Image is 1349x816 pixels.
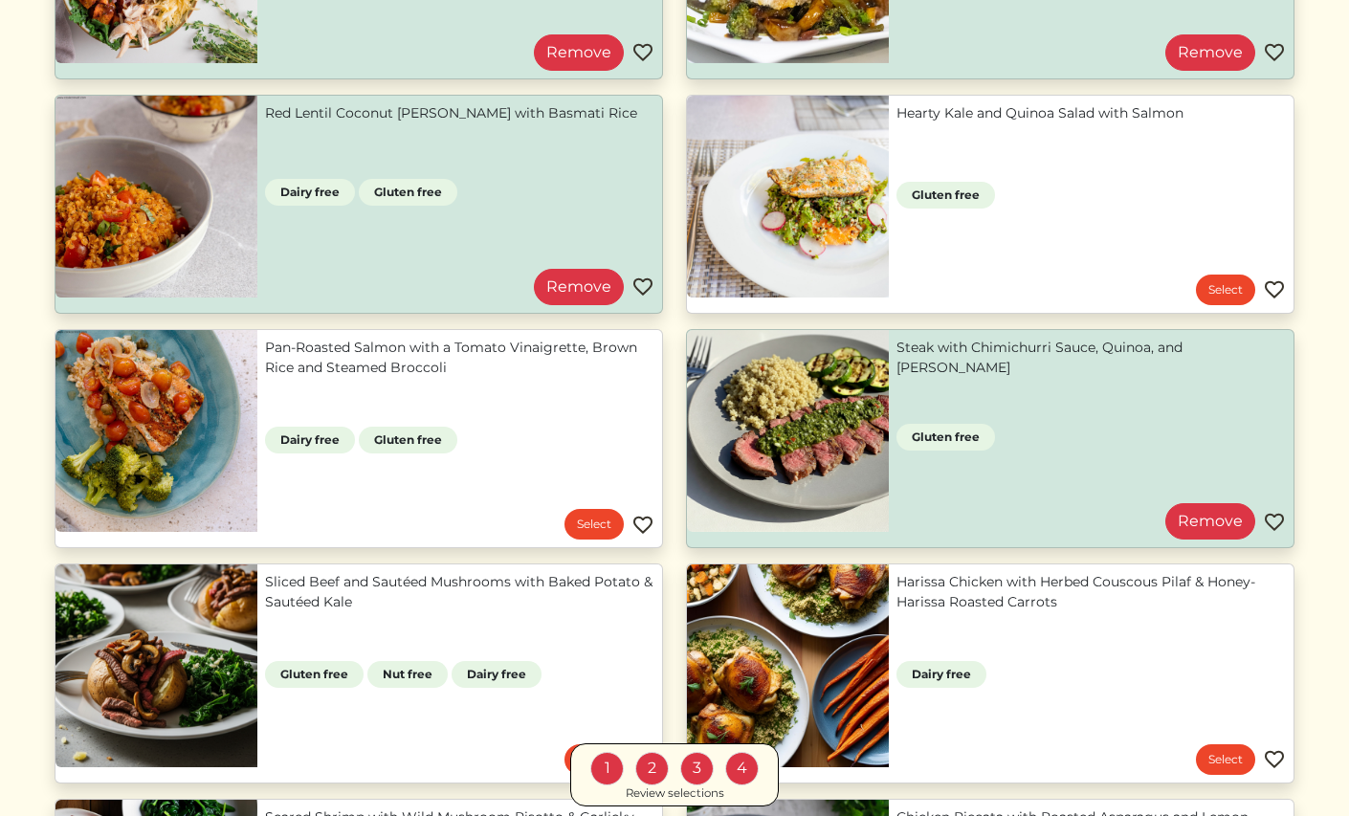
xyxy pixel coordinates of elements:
[265,103,654,123] a: Red Lentil Coconut [PERSON_NAME] with Basmati Rice
[1196,275,1255,305] a: Select
[896,338,1286,378] a: Steak with Chimichurri Sauce, Quinoa, and [PERSON_NAME]
[1165,503,1255,540] a: Remove
[896,572,1286,612] a: Harissa Chicken with Herbed Couscous Pilaf & Honey-Harissa Roasted Carrots
[631,276,654,298] img: Favorite menu item
[635,751,669,784] div: 2
[1263,41,1286,64] img: Favorite menu item
[631,514,654,537] img: Favorite menu item
[626,784,724,802] div: Review selections
[896,103,1286,123] a: Hearty Kale and Quinoa Salad with Salmon
[570,742,779,806] a: 1 2 3 4 Review selections
[680,751,714,784] div: 3
[590,751,624,784] div: 1
[534,269,624,305] a: Remove
[725,751,759,784] div: 4
[534,34,624,71] a: Remove
[265,572,654,612] a: Sliced Beef and Sautéed Mushrooms with Baked Potato & Sautéed Kale
[1263,511,1286,534] img: Favorite menu item
[631,41,654,64] img: Favorite menu item
[1165,34,1255,71] a: Remove
[564,509,624,540] a: Select
[265,338,654,378] a: Pan-Roasted Salmon with a Tomato Vinaigrette, Brown Rice and Steamed Broccoli
[1263,278,1286,301] img: Favorite menu item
